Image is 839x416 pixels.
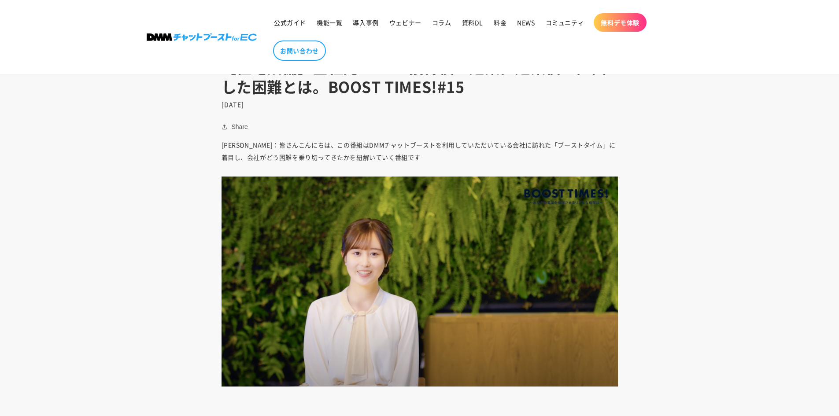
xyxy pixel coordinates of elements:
a: 導入事例 [347,13,384,32]
span: 機能一覧 [317,18,342,26]
button: Share [222,121,251,132]
h1: 【住宅設備】全社売上No.1獲得後に起業。起業後に直面した困難とは。BOOST TIMES!#15 [222,58,618,96]
a: NEWS [512,13,540,32]
a: 資料DL [457,13,488,32]
span: コミュニティ [546,18,584,26]
span: 公式ガイド [274,18,306,26]
a: コミュニティ [540,13,590,32]
span: 資料DL [462,18,483,26]
a: コラム [427,13,457,32]
span: コラム [432,18,451,26]
span: 料金 [494,18,506,26]
span: [PERSON_NAME]： [222,140,279,149]
span: ウェビナー [389,18,421,26]
time: [DATE] [222,100,244,109]
span: 無料デモ体験 [601,18,639,26]
a: ウェビナー [384,13,427,32]
a: お問い合わせ [273,40,326,61]
span: お問い合わせ [280,47,319,55]
a: 無料デモ体験 [594,13,647,32]
span: NEWS [517,18,535,26]
a: 料金 [488,13,512,32]
a: 公式ガイド [269,13,311,32]
img: 株式会社DMM Boost [147,33,257,41]
a: 機能一覧 [311,13,347,32]
span: 皆さんこんにちは、この番組はDMMチャットブーストを利用していただいている会社に訪れた「ブーストタイム」に着目し、会社がどう困難を乗り切ってきたかを紐解いていく番組です [222,140,616,162]
span: 導入事例 [353,18,378,26]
